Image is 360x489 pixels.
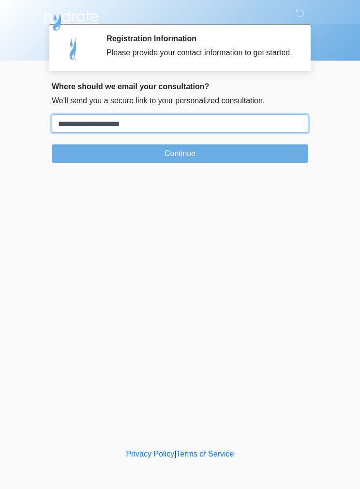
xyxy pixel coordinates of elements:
[42,7,100,32] img: Hydrate IV Bar - Flagstaff Logo
[126,450,175,458] a: Privacy Policy
[59,34,88,63] img: Agent Avatar
[52,82,308,91] h2: Where should we email your consultation?
[174,450,176,458] a: |
[106,47,294,59] div: Please provide your contact information to get started.
[176,450,234,458] a: Terms of Service
[52,144,308,163] button: Continue
[52,95,308,107] p: We'll send you a secure link to your personalized consultation.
